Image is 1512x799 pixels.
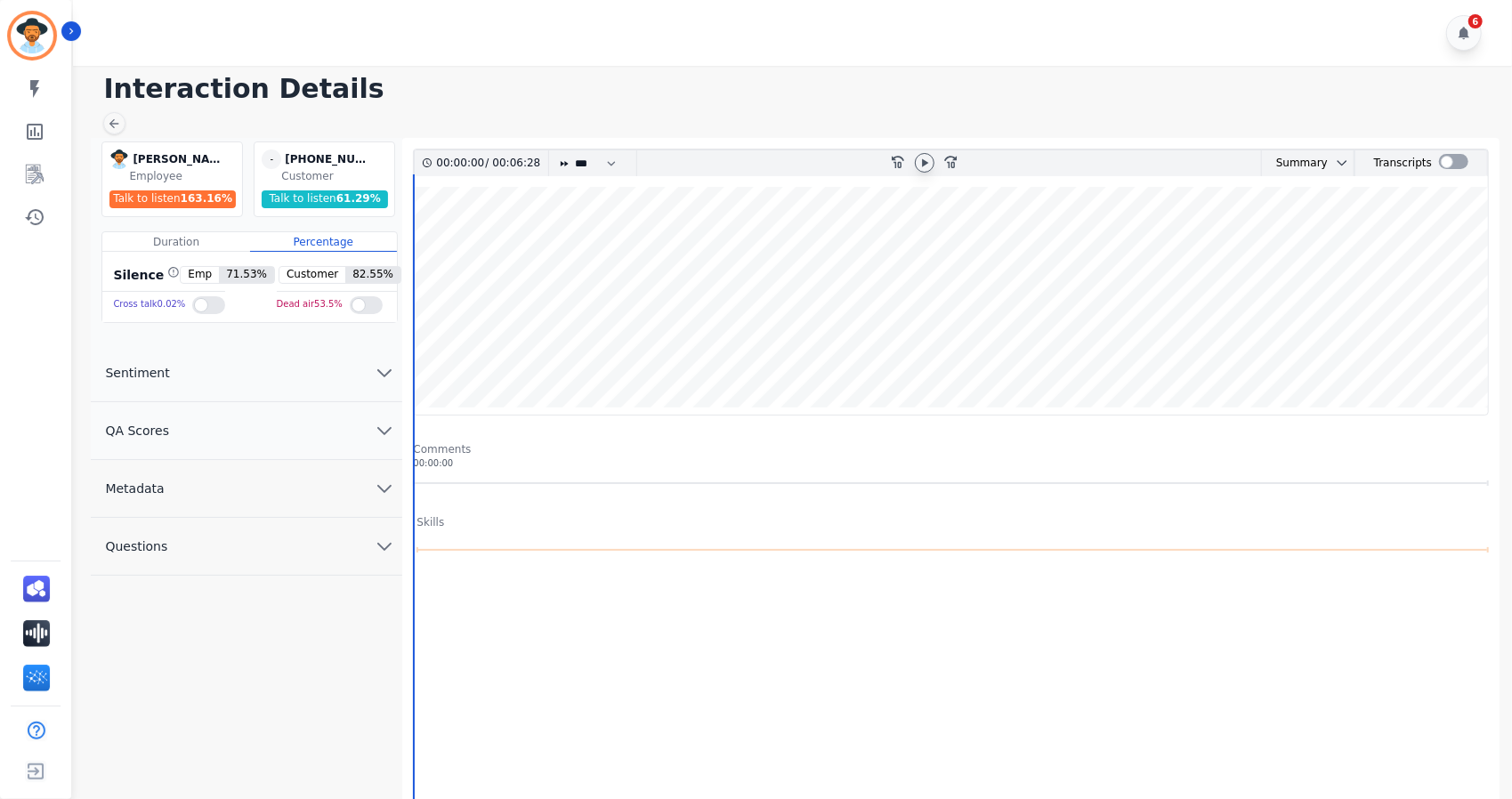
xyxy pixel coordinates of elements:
[262,190,388,208] div: Talk to listen
[91,402,402,460] button: QA Scores chevron down
[181,192,232,205] span: 163.16 %
[91,460,402,518] button: Metadata chevron down
[1374,150,1432,176] div: Transcripts
[285,149,374,169] div: [PHONE_NUMBER]
[413,442,1489,456] div: Comments
[277,292,343,318] div: Dead air 53.5 %
[129,169,239,183] div: Employee
[336,192,381,205] span: 61.29 %
[109,190,236,208] div: Talk to listen
[250,232,397,252] div: Percentage
[374,478,395,499] svg: chevron down
[91,422,183,440] span: QA Scores
[374,536,395,557] svg: chevron down
[262,149,281,169] span: -
[374,362,395,383] svg: chevron down
[374,420,395,441] svg: chevron down
[113,292,185,318] div: Cross talk 0.02 %
[1335,156,1349,170] svg: chevron down
[91,364,183,382] span: Sentiment
[345,267,400,283] span: 82.55 %
[11,14,53,57] img: Bordered avatar
[416,515,444,529] div: Skills
[219,267,274,283] span: 71.53 %
[133,149,222,169] div: [PERSON_NAME]
[181,267,219,283] span: Emp
[281,169,391,183] div: Customer
[1328,156,1349,170] button: chevron down
[91,480,178,497] span: Metadata
[1468,14,1483,28] div: 6
[91,344,402,402] button: Sentiment chevron down
[91,537,182,555] span: Questions
[103,73,1494,105] h1: Interaction Details
[91,518,402,576] button: Questions chevron down
[102,232,249,252] div: Duration
[109,266,180,284] div: Silence
[1262,150,1328,176] div: Summary
[436,150,545,176] div: /
[413,456,1489,470] div: 00:00:00
[436,150,485,176] div: 00:00:00
[279,267,345,283] span: Customer
[489,150,538,176] div: 00:06:28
